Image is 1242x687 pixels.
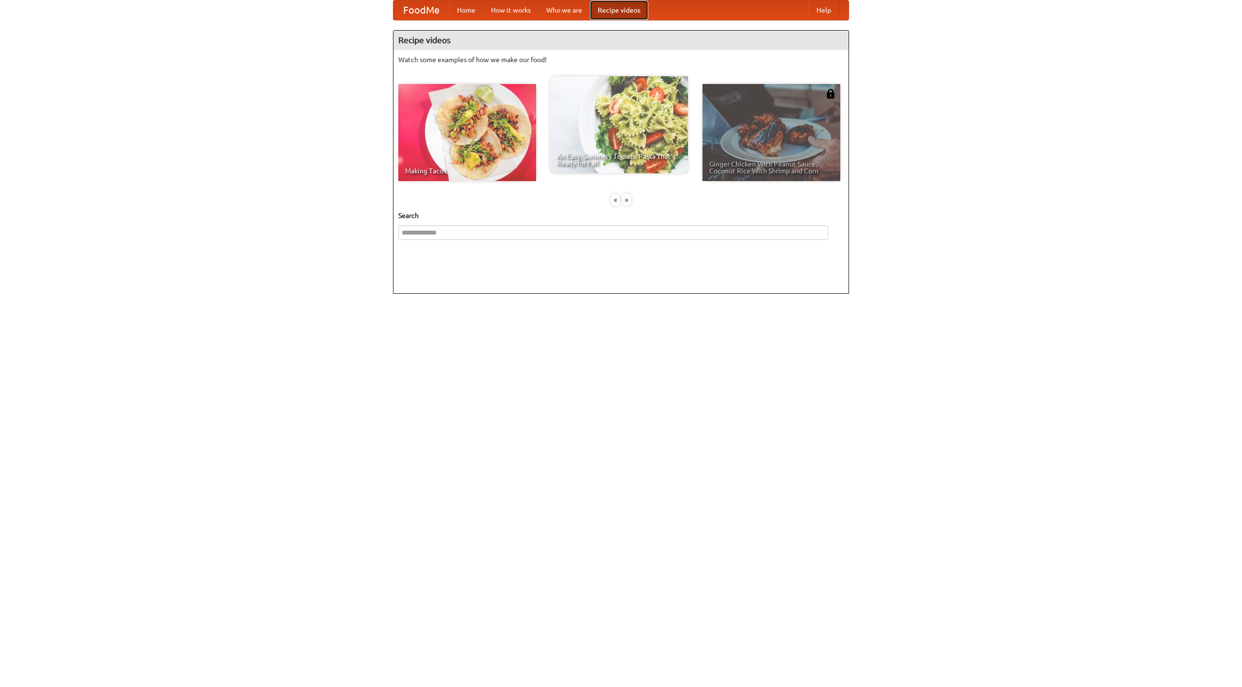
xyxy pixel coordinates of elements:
a: FoodMe [393,0,449,20]
h4: Recipe videos [393,31,849,50]
p: Watch some examples of how we make our food! [398,55,844,65]
a: Home [449,0,483,20]
img: 483408.png [826,89,835,99]
span: Making Tacos [405,168,529,174]
a: Making Tacos [398,84,536,181]
a: Help [809,0,839,20]
h5: Search [398,211,844,220]
a: Who we are [539,0,590,20]
div: « [611,194,620,206]
div: » [622,194,631,206]
a: How it works [483,0,539,20]
a: An Easy, Summery Tomato Pasta That's Ready for Fall [550,76,688,173]
a: Recipe videos [590,0,648,20]
span: An Easy, Summery Tomato Pasta That's Ready for Fall [557,153,681,167]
